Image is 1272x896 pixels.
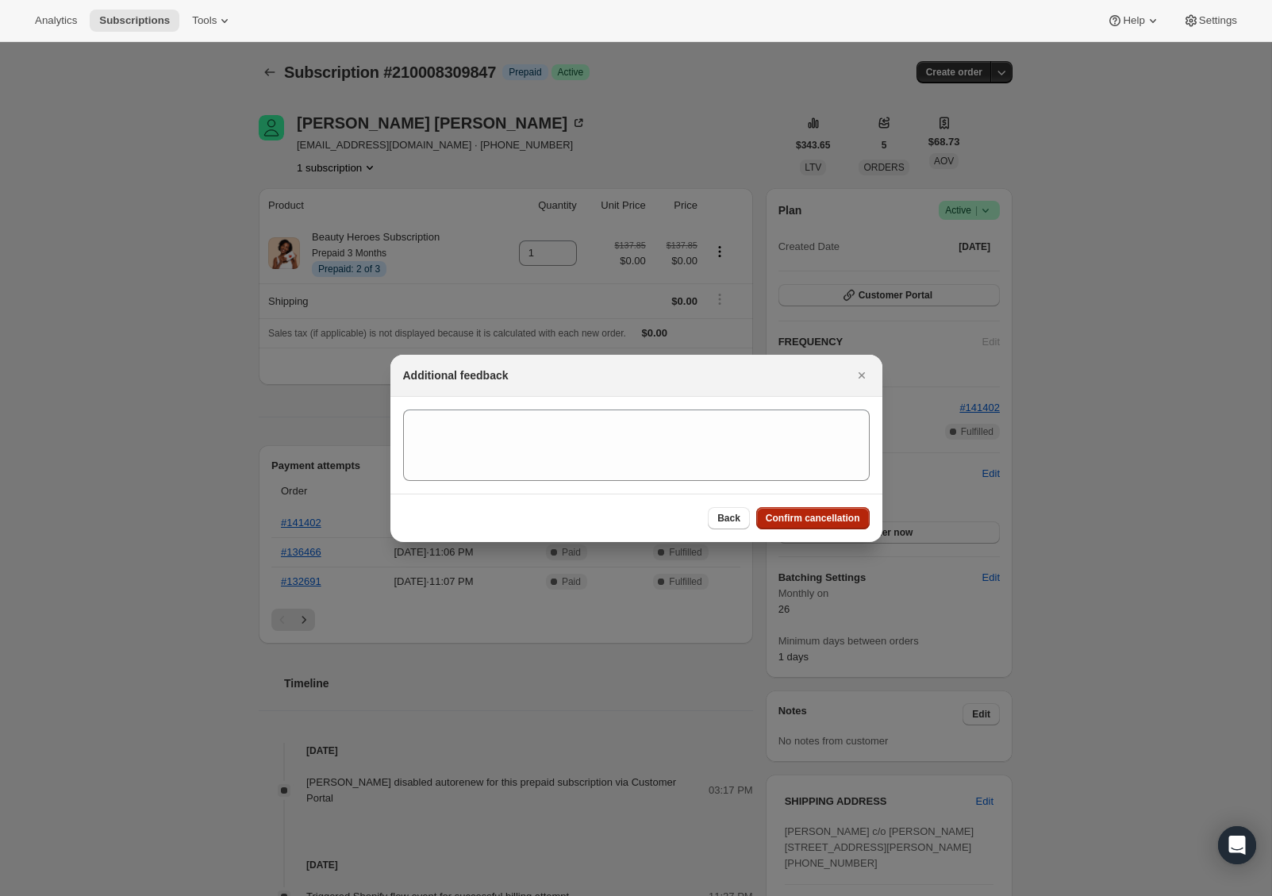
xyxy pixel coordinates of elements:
[766,512,860,525] span: Confirm cancellation
[403,367,509,383] h2: Additional feedback
[1174,10,1247,32] button: Settings
[183,10,242,32] button: Tools
[1097,10,1170,32] button: Help
[35,14,77,27] span: Analytics
[851,364,873,386] button: Close
[192,14,217,27] span: Tools
[1123,14,1144,27] span: Help
[756,507,870,529] button: Confirm cancellation
[708,507,750,529] button: Back
[1199,14,1237,27] span: Settings
[90,10,179,32] button: Subscriptions
[25,10,86,32] button: Analytics
[99,14,170,27] span: Subscriptions
[1218,826,1256,864] div: Open Intercom Messenger
[717,512,740,525] span: Back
